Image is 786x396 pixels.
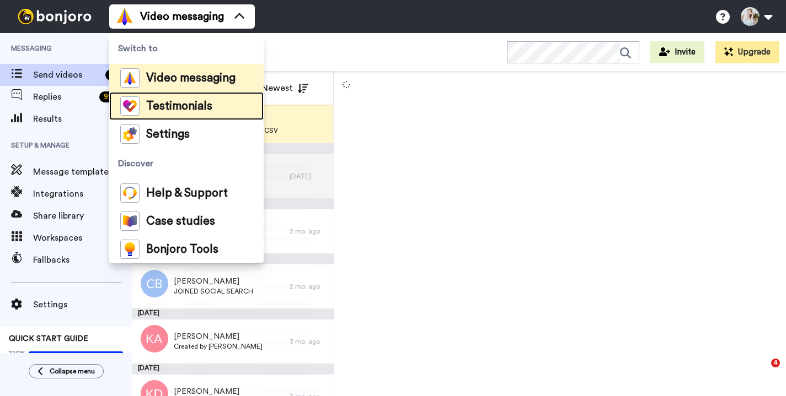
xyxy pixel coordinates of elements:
span: [PERSON_NAME] [174,331,263,342]
a: Case studies [109,207,264,235]
button: Invite [650,41,704,63]
div: 2 mo. ago [290,282,328,291]
span: Video messaging [146,73,236,84]
span: Collapse menu [50,367,95,376]
button: Collapse menu [29,364,104,378]
span: Case studies [146,216,215,227]
a: Settings [109,120,264,148]
span: Replies [33,90,95,104]
img: help-and-support-colored.svg [120,183,140,203]
span: Results [33,112,132,126]
div: [DATE] [132,308,334,319]
span: Discover [109,148,264,179]
a: Bonjoro Tools [109,235,264,263]
span: JOINED SOCIAL SEARCH [174,287,253,296]
span: Help & Support [146,188,228,199]
a: Testimonials [109,92,264,120]
a: Video messaging [109,64,264,92]
span: Message template [33,165,132,178]
span: Video messaging [140,9,224,24]
span: [PERSON_NAME] [174,276,253,287]
div: [DATE] [290,172,328,181]
span: 100% [9,349,26,357]
span: Fallbacks [33,253,132,267]
span: Created by [PERSON_NAME] [174,342,263,351]
div: [DATE] [132,364,334,375]
span: Settings [146,129,190,140]
div: 3 mo. ago [290,337,328,346]
a: Help & Support [109,179,264,207]
span: Share library [33,209,132,223]
span: Testimonials [146,101,212,112]
span: Integrations [33,187,132,200]
div: 51 [105,69,121,80]
span: Send videos [33,68,101,82]
img: vm-color.svg [120,68,140,88]
iframe: Intercom live chat [748,359,775,385]
img: vm-color.svg [116,8,133,25]
img: ka.png [141,325,168,352]
img: bj-logo-header-white.svg [13,9,96,24]
span: Bonjoro Tools [146,244,218,255]
button: Newest [253,77,317,99]
span: 4 [771,359,780,367]
span: Switch to [109,33,264,64]
img: tm-color.svg [120,96,140,116]
img: settings-colored.svg [120,124,140,144]
span: QUICK START GUIDE [9,335,88,343]
img: bj-tools-colored.svg [120,240,140,259]
div: 99 + [99,91,121,102]
img: case-study-colored.svg [120,211,140,231]
span: Workspaces [33,231,132,245]
div: 2 mo. ago [290,227,328,236]
img: cb.png [141,270,168,297]
button: Upgrade [715,41,779,63]
span: Settings [33,298,132,311]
